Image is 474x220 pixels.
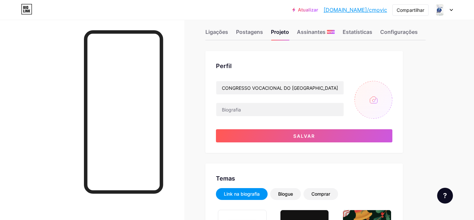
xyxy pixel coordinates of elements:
font: Projeto [271,29,289,35]
font: Comprar [311,191,330,197]
font: Blogue [278,191,293,197]
font: Perfil [216,62,232,69]
font: Configurações [380,29,418,35]
font: Link na biografia [224,191,260,197]
a: [DOMAIN_NAME]/cmovic [324,6,387,14]
font: NOVO [327,30,335,34]
font: Temas [216,175,235,182]
font: Salvar [293,133,315,139]
font: Postagens [236,29,263,35]
font: Assinantes [297,29,326,35]
font: Ligações [205,29,228,35]
font: Atualizar [298,7,318,12]
font: Estatísticas [343,29,372,35]
font: [DOMAIN_NAME]/cmovic [324,7,387,13]
input: Nome [216,81,344,94]
img: cmovic [434,4,446,16]
input: Biografia [216,103,344,116]
button: Salvar [216,129,392,142]
font: Compartilhar [397,7,424,13]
